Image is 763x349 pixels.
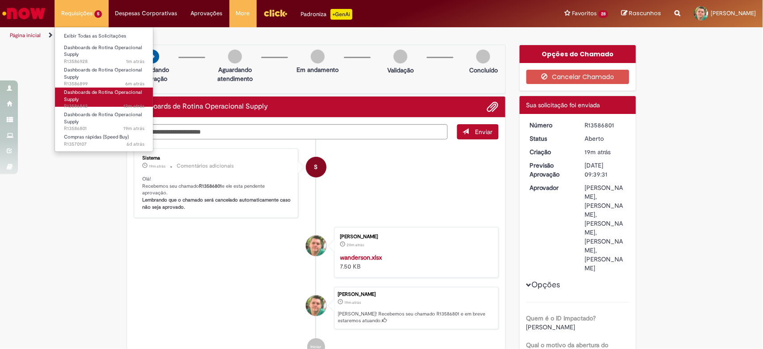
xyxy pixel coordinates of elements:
b: Lembrando que o chamado será cancelado automaticamente caso não seja aprovado. [142,197,292,210]
time: 01/10/2025 15:58:00 [126,58,144,65]
span: R13586842 [64,103,144,110]
div: System [306,157,326,177]
div: [PERSON_NAME] [340,234,489,240]
dt: Status [523,134,578,143]
button: Adicionar anexos [487,101,499,113]
time: 01/10/2025 15:39:47 [149,164,165,169]
span: Despesas Corporativas [115,9,178,18]
p: Validação [387,66,414,75]
span: Dashboards de Rotina Operacional Supply [64,44,142,58]
div: Opções do Chamado [520,45,636,63]
span: R13586899 [64,80,144,88]
div: Victor Batista De Souza [306,295,326,316]
span: 5 [94,10,102,18]
span: Compras rápidas (Speed Buy) [64,134,129,140]
span: Sua solicitação foi enviada [526,101,600,109]
dt: Criação [523,147,578,156]
span: 19m atrás [149,164,165,169]
a: Exibir Todas as Solicitações [55,31,153,41]
time: 01/10/2025 15:38:46 [347,242,365,248]
span: Dashboards de Rotina Operacional Supply [64,89,142,103]
div: [DATE] 09:39:31 [585,161,626,179]
time: 01/10/2025 15:39:31 [345,300,361,305]
p: [PERSON_NAME]! Recebemos seu chamado R13586801 e em breve estaremos atuando. [338,311,494,324]
a: Aberto R13586842 : Dashboards de Rotina Operacional Supply [55,88,153,107]
span: 1m atrás [126,58,144,65]
span: 19m atrás [585,148,610,156]
time: 01/10/2025 15:46:47 [123,103,144,109]
time: 01/10/2025 15:39:32 [123,125,144,132]
span: 28 [598,10,608,18]
img: img-circle-grey.png [228,50,242,63]
button: Enviar [457,124,499,139]
span: More [236,9,250,18]
a: Aberto R13586801 : Dashboards de Rotina Operacional Supply [55,110,153,129]
img: img-circle-grey.png [476,50,490,63]
time: 01/10/2025 15:39:31 [585,148,610,156]
p: Em andamento [297,65,339,74]
span: 20m atrás [347,242,365,248]
div: Aberto [585,134,626,143]
span: [PERSON_NAME] [711,9,756,17]
div: 7.50 KB [340,253,489,271]
button: Cancelar Chamado [526,70,630,84]
ul: Requisições [55,27,153,152]
p: Olá! Recebemos seu chamado e ele esta pendente aprovação. [142,176,291,211]
p: Aguardando atendimento [213,65,257,83]
a: Rascunhos [622,9,661,18]
span: 6d atrás [127,141,144,147]
span: S [314,156,318,178]
h2: Dashboards de Rotina Operacional Supply Histórico de tíquete [134,103,268,111]
div: R13586801 [585,121,626,130]
time: 01/10/2025 15:53:23 [125,80,144,87]
div: [PERSON_NAME], [PERSON_NAME], [PERSON_NAME], [PERSON_NAME], [PERSON_NAME] [585,183,626,273]
a: Aberto R13570107 : Compras rápidas (Speed Buy) [55,132,153,149]
img: img-circle-grey.png [394,50,407,63]
span: Dashboards de Rotina Operacional Supply [64,67,142,80]
dt: Número [523,121,578,130]
div: Sistema [142,156,291,161]
a: Página inicial [10,32,41,39]
b: Quem é o ID Impactado? [526,314,596,322]
span: Dashboards de Rotina Operacional Supply [64,111,142,125]
div: [PERSON_NAME] [338,292,494,297]
span: 12m atrás [123,103,144,109]
li: Victor Batista De Souza [134,287,499,330]
div: Victor Batista De Souza [306,235,326,256]
span: Aprovações [191,9,223,18]
a: Aberto R13586899 : Dashboards de Rotina Operacional Supply [55,65,153,84]
p: +GenAi [331,9,352,20]
span: [PERSON_NAME] [526,323,576,331]
span: 6m atrás [125,80,144,87]
dt: Aprovador [523,183,578,192]
p: Concluído [469,66,498,75]
span: Favoritos [572,9,597,18]
b: R13586801 [199,183,222,189]
span: 19m atrás [345,300,361,305]
a: wanderson.xlsx [340,253,382,261]
img: click_logo_yellow_360x200.png [263,6,288,20]
time: 26/09/2025 11:27:03 [127,141,144,147]
span: Enviar [475,128,493,136]
span: R13570107 [64,141,144,148]
span: Rascunhos [629,9,661,17]
a: Aberto R13586928 : Dashboards de Rotina Operacional Supply [55,43,153,62]
span: R13586801 [64,125,144,132]
img: ServiceNow [1,4,47,22]
span: Requisições [61,9,93,18]
div: 01/10/2025 15:39:31 [585,147,626,156]
img: img-circle-grey.png [311,50,325,63]
dt: Previsão Aprovação [523,161,578,179]
div: Padroniza [301,9,352,20]
span: R13586928 [64,58,144,65]
textarea: Digite sua mensagem aqui... [134,124,448,139]
ul: Trilhas de página [7,27,502,44]
small: Comentários adicionais [177,162,234,170]
span: 19m atrás [123,125,144,132]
